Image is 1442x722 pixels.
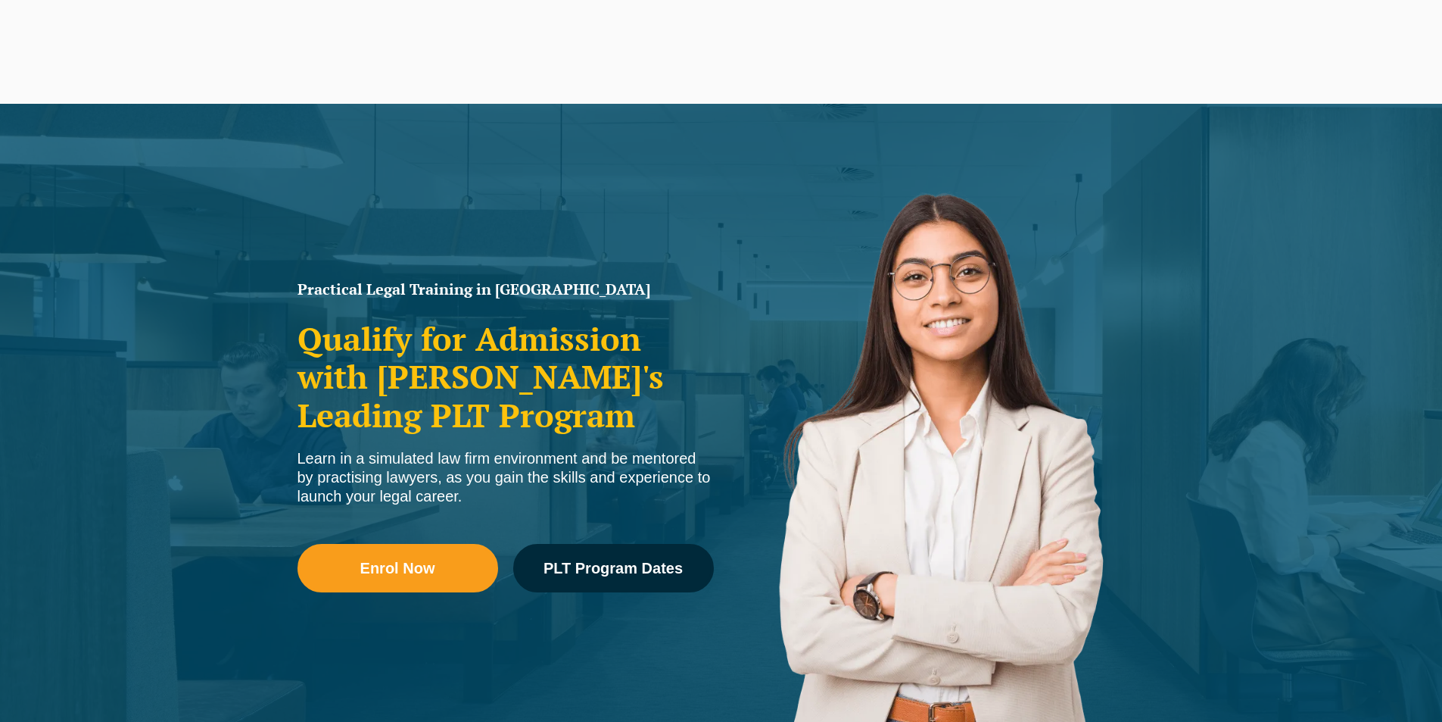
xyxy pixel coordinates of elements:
[297,449,714,506] div: Learn in a simulated law firm environment and be mentored by practising lawyers, as you gain the ...
[297,320,714,434] h2: Qualify for Admission with [PERSON_NAME]'s Leading PLT Program
[513,544,714,592] a: PLT Program Dates
[360,561,435,576] span: Enrol Now
[297,282,714,297] h1: Practical Legal Training in [GEOGRAPHIC_DATA]
[297,544,498,592] a: Enrol Now
[543,561,683,576] span: PLT Program Dates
